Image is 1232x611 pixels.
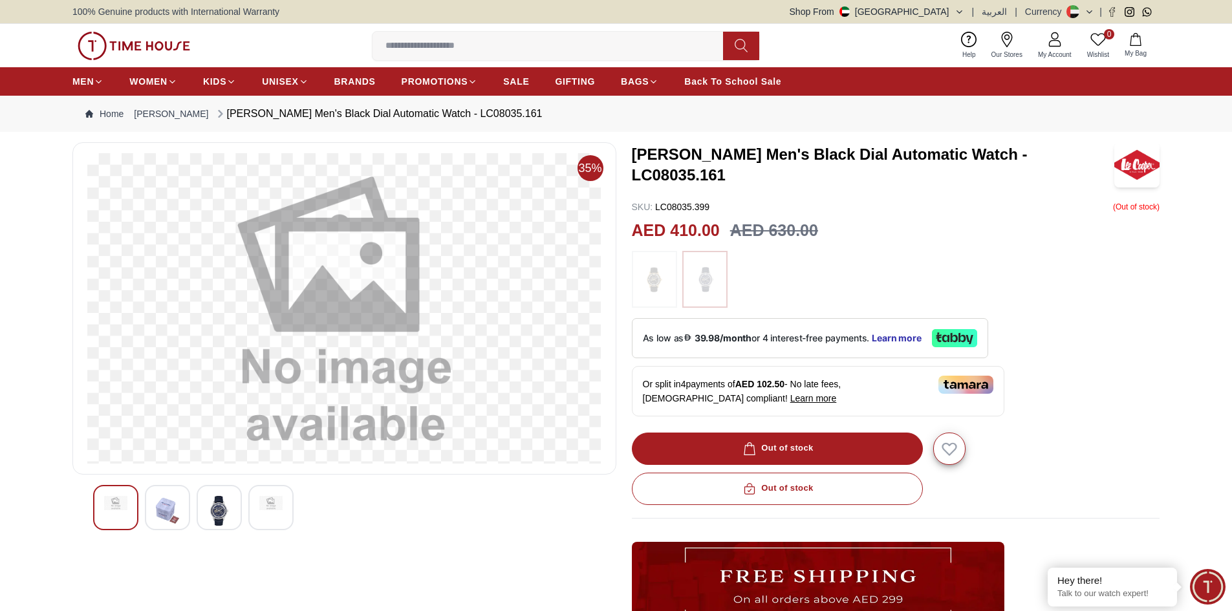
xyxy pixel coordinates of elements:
[1125,7,1134,17] a: Instagram
[1057,574,1167,587] div: Hey there!
[78,32,190,60] img: ...
[402,75,468,88] span: PROMOTIONS
[85,107,124,120] a: Home
[259,496,283,510] img: Lee Cooper Men's Black Dial Automatic Watch - LC08035.161
[632,366,1004,416] div: Or split in 4 payments of - No late fees, [DEMOGRAPHIC_DATA] compliant!
[684,75,781,88] span: Back To School Sale
[203,75,226,88] span: KIDS
[955,29,984,62] a: Help
[1099,5,1102,18] span: |
[1107,7,1117,17] a: Facebook
[203,70,236,93] a: KIDS
[1113,200,1160,213] p: ( Out of stock )
[957,50,981,59] span: Help
[1079,29,1117,62] a: 0Wishlist
[208,496,231,526] img: Lee Cooper Men's Black Dial Automatic Watch - LC08035.161
[503,70,529,93] a: SALE
[262,75,298,88] span: UNISEX
[156,496,179,526] img: Lee Cooper Men's Black Dial Automatic Watch - LC08035.161
[72,96,1160,132] nav: Breadcrumb
[689,257,721,301] img: ...
[684,70,781,93] a: Back To School Sale
[1119,48,1152,58] span: My Bag
[735,379,784,389] span: AED 102.50
[334,75,376,88] span: BRANDS
[72,70,103,93] a: MEN
[83,153,605,464] img: Lee Cooper Men's Black Dial Automatic Watch - LC08035.161
[214,106,543,122] div: [PERSON_NAME] Men's Black Dial Automatic Watch - LC08035.161
[632,200,710,213] p: LC08035.399
[262,70,308,93] a: UNISEX
[1190,569,1226,605] div: Chat Widget
[72,75,94,88] span: MEN
[1015,5,1017,18] span: |
[134,107,208,120] a: [PERSON_NAME]
[938,376,993,394] img: Tamara
[555,75,595,88] span: GIFTING
[638,257,671,301] img: ...
[72,5,279,18] span: 100% Genuine products with International Warranty
[839,6,850,17] img: United Arab Emirates
[1033,50,1077,59] span: My Account
[334,70,376,93] a: BRANDS
[555,70,595,93] a: GIFTING
[1142,7,1152,17] a: Whatsapp
[621,75,649,88] span: BAGS
[1057,588,1167,599] p: Talk to our watch expert!
[972,5,975,18] span: |
[632,219,720,243] h2: AED 410.00
[790,393,837,403] span: Learn more
[730,219,818,243] h3: AED 630.00
[986,50,1028,59] span: Our Stores
[1025,5,1067,18] div: Currency
[621,70,658,93] a: BAGS
[790,5,964,18] button: Shop From[GEOGRAPHIC_DATA]
[1114,142,1160,188] img: Lee Cooper Men's Black Dial Automatic Watch - LC08035.161
[1117,30,1154,61] button: My Bag
[503,75,529,88] span: SALE
[578,155,603,181] span: 35%
[984,29,1030,62] a: Our Stores
[632,144,1115,186] h3: [PERSON_NAME] Men's Black Dial Automatic Watch - LC08035.161
[632,202,653,212] span: SKU :
[104,496,127,510] img: Lee Cooper Men's Black Dial Automatic Watch - LC08035.161
[402,70,478,93] a: PROMOTIONS
[1104,29,1114,39] span: 0
[1082,50,1114,59] span: Wishlist
[129,75,168,88] span: WOMEN
[982,5,1007,18] button: العربية
[129,70,177,93] a: WOMEN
